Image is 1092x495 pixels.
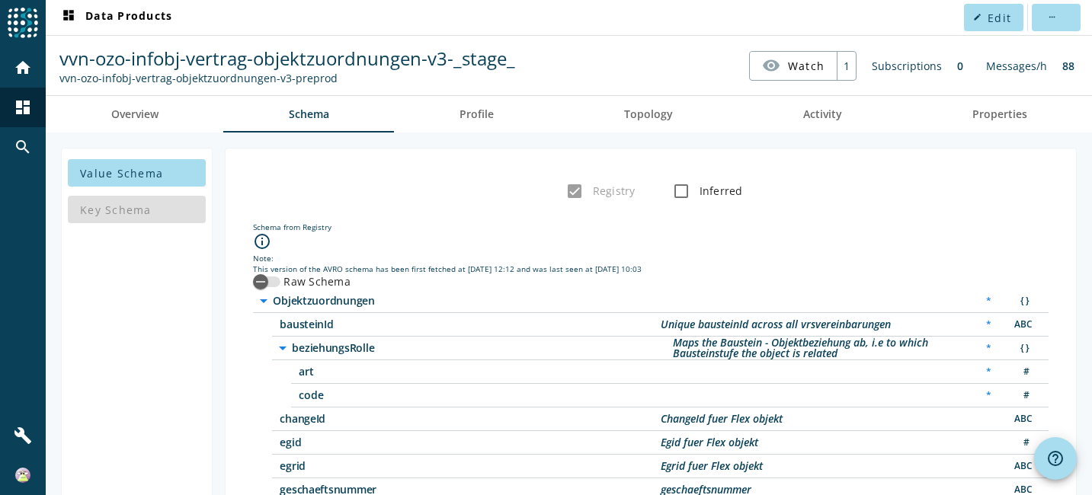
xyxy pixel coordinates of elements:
div: Required [978,317,999,333]
span: /geschaeftsnummer [280,484,661,495]
button: Watch [750,52,837,79]
span: /bausteinId [280,319,661,330]
div: Description [661,437,758,448]
span: /egrid [280,461,661,471]
div: 1 [837,52,856,80]
mat-icon: dashboard [14,98,32,117]
span: Data Products [59,8,172,27]
div: Object [1007,293,1037,309]
div: Required [978,364,999,380]
img: 2ae0cdfd962ba920f07e2314a1fe6cc2 [15,468,30,483]
mat-icon: dashboard [59,8,78,27]
span: Schema [289,109,329,120]
img: spoud-logo.svg [8,8,38,38]
i: arrow_drop_down [255,292,273,310]
div: String [1007,317,1037,333]
div: String [1007,458,1037,474]
mat-icon: search [14,138,32,156]
div: Description [661,319,891,330]
div: Subscriptions [864,51,949,81]
mat-icon: more_horiz [1047,13,1055,21]
div: Description [661,484,751,495]
div: Messages/h [978,51,1055,81]
div: Note: [253,253,1049,263]
span: /egid [280,437,661,448]
label: Raw Schema [280,274,351,289]
span: Overview [111,109,159,120]
div: Required [978,388,999,404]
div: Description [661,461,763,471]
span: /beziehungsRolle [292,343,673,353]
i: arrow_drop_down [274,339,292,357]
mat-icon: visibility [762,56,780,75]
div: 88 [1055,51,1082,81]
mat-icon: help_outline [1046,449,1065,468]
span: Topology [624,109,673,120]
span: vvn-ozo-infobj-vertrag-objektzuordnungen-v3-_stage_ [59,46,515,71]
div: Number [1007,435,1037,451]
div: 0 [949,51,971,81]
div: Required [978,340,999,356]
div: Description [661,414,783,424]
div: This version of the AVRO schema has been first fetched at [DATE] 12:12 and was last seen at [DATE... [253,263,1049,274]
div: Object [1007,340,1037,356]
div: String [1007,411,1037,427]
span: /beziehungsRolle/art [299,366,680,377]
div: Kafka Topic: vvn-ozo-infobj-vertrag-objektzuordnungen-v3-preprod [59,71,515,85]
button: Data Products [53,4,178,31]
mat-icon: build [14,426,32,445]
span: Profile [460,109,494,120]
span: Properties [972,109,1027,120]
button: Edit [964,4,1023,31]
span: Value Schema [80,166,163,180]
div: Required [978,293,999,309]
span: /changeId [280,414,661,424]
div: Schema from Registry [253,222,1049,232]
span: Edit [988,11,1011,25]
span: Activity [803,109,842,120]
div: Number [1007,364,1037,380]
mat-icon: edit [973,13,982,21]
label: Inferred [697,184,743,199]
span: /beziehungsRolle/code [299,390,680,401]
button: Value Schema [68,159,206,187]
span: Watch [788,53,825,79]
mat-icon: home [14,59,32,77]
div: Description [673,337,969,359]
div: Number [1007,388,1037,404]
span: / [273,295,654,306]
i: info_outline [253,232,271,251]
